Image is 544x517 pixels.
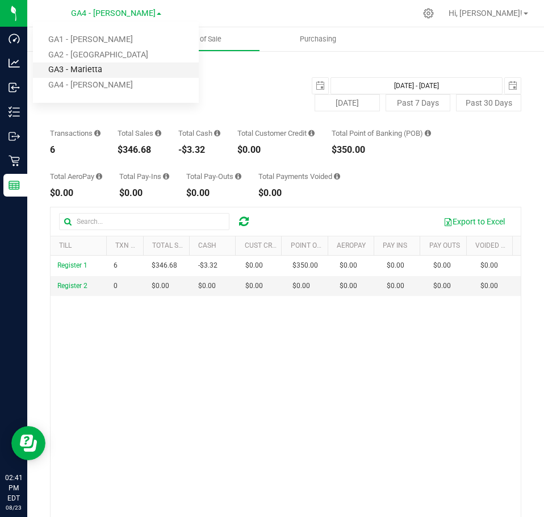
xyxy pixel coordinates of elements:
button: [DATE] [315,94,380,111]
a: Pay Ins [383,241,407,249]
inline-svg: Analytics [9,57,20,69]
span: Register 1 [57,261,87,269]
button: Past 30 Days [456,94,521,111]
div: Total Point of Banking (POB) [332,130,431,137]
a: GA2 - [GEOGRAPHIC_DATA] [33,48,199,63]
span: $0.00 [152,281,169,291]
div: $0.00 [258,189,340,198]
a: Till [59,241,72,249]
span: $0.00 [433,281,451,291]
a: Cash [198,241,216,249]
inline-svg: Inbound [9,82,20,93]
inline-svg: Reports [9,180,20,191]
div: Transactions [50,130,101,137]
a: Total Sales [152,241,194,249]
span: $0.00 [480,281,498,291]
div: -$3.32 [178,145,220,155]
inline-svg: Retail [9,155,20,166]
inline-svg: Dashboard [9,33,20,44]
i: Sum of all successful, non-voided payment transaction amounts (excluding tips and transaction fee... [155,130,161,137]
inline-svg: Inventory [9,106,20,118]
i: Sum of all successful AeroPay payment transaction amounts for all purchases in the date range. Ex... [96,173,102,180]
span: select [505,78,521,94]
i: Sum of all voided payment transaction amounts (excluding tips and transaction fees) within the da... [334,173,340,180]
div: Total Payments Voided [258,173,340,180]
span: GA4 - [PERSON_NAME] [71,9,156,18]
a: Cust Credit [245,241,286,249]
span: select [312,78,328,94]
span: $346.68 [152,260,177,271]
span: $0.00 [433,260,451,271]
span: $0.00 [340,260,357,271]
span: 6 [114,260,118,271]
span: $0.00 [340,281,357,291]
a: Point of Banking (POB) [291,241,371,249]
div: $0.00 [186,189,241,198]
i: Count of all successful payment transactions, possibly including voids, refunds, and cash-back fr... [94,130,101,137]
a: Voided Payments [475,241,535,249]
p: 02:41 PM EDT [5,473,22,503]
span: Register 2 [57,282,87,290]
div: $350.00 [332,145,431,155]
span: $0.00 [245,260,263,271]
input: Search... [59,213,229,230]
div: Total Pay-Outs [186,173,241,180]
span: $0.00 [198,281,216,291]
i: Sum of the successful, non-voided point-of-banking payment transaction amounts, both via payment ... [425,130,431,137]
p: 08/23 [5,503,22,512]
span: $0.00 [387,260,404,271]
div: Total Sales [118,130,161,137]
span: Purchasing [284,34,351,44]
a: AeroPay [337,241,366,249]
div: $346.68 [118,145,161,155]
span: 0 [114,281,118,291]
div: Total Pay-Ins [119,173,169,180]
a: Point of Sale [144,27,260,51]
iframe: Resource center [11,426,45,460]
a: GA4 - [PERSON_NAME] [33,78,199,93]
div: $0.00 [237,145,315,155]
div: Manage settings [421,8,436,19]
inline-svg: Outbound [9,131,20,142]
a: Purchasing [260,27,376,51]
button: Past 7 Days [386,94,451,111]
div: Total AeroPay [50,173,102,180]
span: -$3.32 [198,260,217,271]
span: $0.00 [245,281,263,291]
div: Total Cash [178,130,220,137]
a: GA3 - Marietta [33,62,199,78]
span: $0.00 [387,281,404,291]
a: Inventory [27,27,144,51]
a: TXN Count [115,241,153,249]
div: 6 [50,145,101,155]
span: $0.00 [480,260,498,271]
div: $0.00 [119,189,169,198]
a: Pay Outs [429,241,460,249]
div: Total Customer Credit [237,130,315,137]
i: Sum of all successful, non-voided payment transaction amounts using account credit as the payment... [308,130,315,137]
span: Hi, [PERSON_NAME]! [449,9,522,18]
span: $0.00 [292,281,310,291]
i: Sum of all cash pay-outs removed from tills within the date range. [235,173,241,180]
a: GA1 - [PERSON_NAME] [33,32,199,48]
div: $0.00 [50,189,102,198]
i: Sum of all cash pay-ins added to tills within the date range. [163,173,169,180]
button: Export to Excel [436,212,512,231]
span: $350.00 [292,260,318,271]
span: Point of Sale [166,34,237,44]
i: Sum of all successful, non-voided cash payment transaction amounts (excluding tips and transactio... [214,130,220,137]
